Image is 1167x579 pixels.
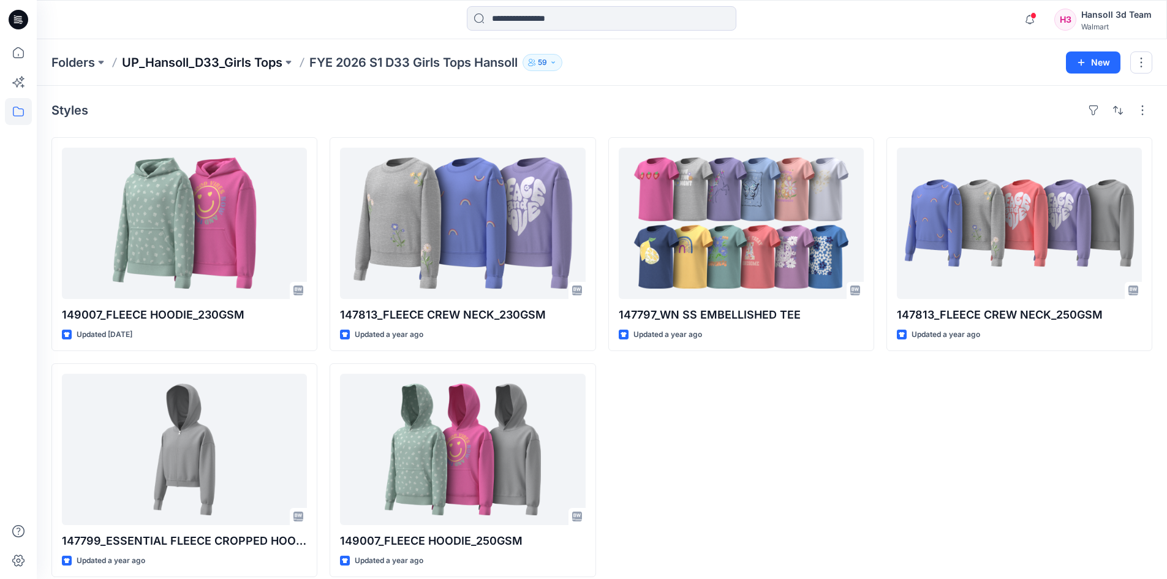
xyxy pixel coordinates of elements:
a: 147797_WN SS EMBELLISHED TEE [619,148,864,299]
p: 149007_FLEECE HOODIE_230GSM [62,306,307,324]
a: 147813_FLEECE CREW NECK_230GSM [340,148,585,299]
p: FYE 2026 S1 D33 Girls Tops Hansoll [309,54,518,71]
button: New [1066,51,1120,74]
p: 147813_FLEECE CREW NECK_250GSM [897,306,1142,324]
p: 147797_WN SS EMBELLISHED TEE [619,306,864,324]
p: Updated a year ago [912,328,980,341]
p: Updated a year ago [355,554,423,567]
h4: Styles [51,103,88,118]
p: 147799_ESSENTIAL FLEECE CROPPED HOODIE [62,532,307,550]
p: 147813_FLEECE CREW NECK_230GSM [340,306,585,324]
div: H3 [1054,9,1076,31]
div: Walmart [1081,22,1152,31]
p: Updated a year ago [355,328,423,341]
button: 59 [523,54,562,71]
a: 149007_FLEECE HOODIE_230GSM [62,148,307,299]
p: 149007_FLEECE HOODIE_250GSM [340,532,585,550]
a: Folders [51,54,95,71]
div: Hansoll 3d Team [1081,7,1152,22]
a: 147799_ESSENTIAL FLEECE CROPPED HOODIE [62,374,307,525]
p: Updated a year ago [77,554,145,567]
a: UP_Hansoll_D33_Girls Tops [122,54,282,71]
a: 147813_FLEECE CREW NECK_250GSM [897,148,1142,299]
p: Updated [DATE] [77,328,132,341]
p: Updated a year ago [633,328,702,341]
a: 149007_FLEECE HOODIE_250GSM [340,374,585,525]
p: 59 [538,56,547,69]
